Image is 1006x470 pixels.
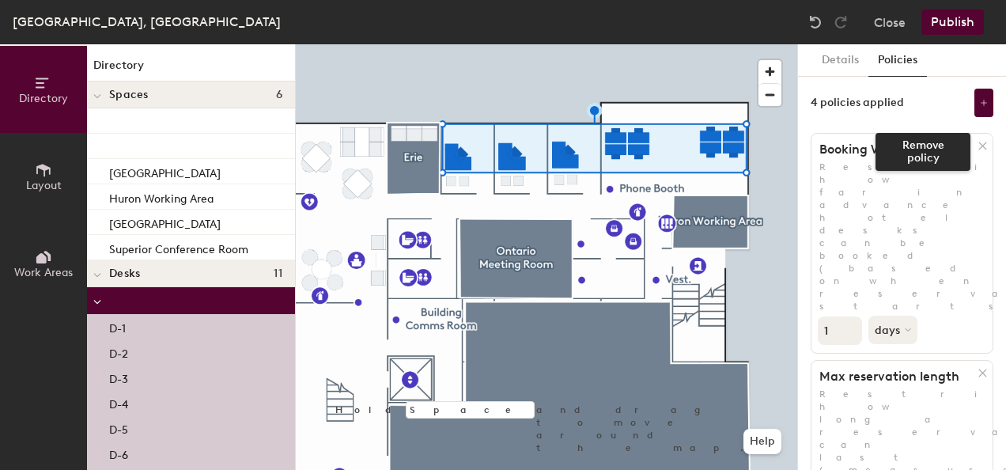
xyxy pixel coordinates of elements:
span: 11 [274,267,282,280]
p: D-3 [109,368,128,386]
span: 6 [276,89,282,101]
p: [GEOGRAPHIC_DATA] [109,162,221,180]
p: Restrict how far in advance hotel desks can be booked (based on when reservation starts). [811,161,993,313]
div: 4 policies applied [811,97,904,109]
span: Desks [109,267,140,280]
p: D-1 [109,317,126,335]
p: Huron Working Area [109,188,214,206]
div: [GEOGRAPHIC_DATA], [GEOGRAPHIC_DATA] [13,12,281,32]
button: Close [874,9,906,35]
button: Publish [921,9,984,35]
h1: Booking Window [811,142,978,157]
h1: Max reservation length [811,369,978,385]
img: Undo [807,14,823,30]
span: Layout [26,179,62,192]
p: [GEOGRAPHIC_DATA] [109,213,221,231]
span: Directory [19,92,68,105]
button: Details [812,44,868,77]
button: Policies [868,44,927,77]
p: D-5 [109,419,128,437]
span: Work Areas [14,266,73,279]
p: D-4 [109,393,128,411]
span: Spaces [109,89,149,101]
img: Redo [833,14,849,30]
button: Help [743,429,781,454]
p: Superior Conference Room [109,238,248,256]
p: D-6 [109,444,128,462]
button: days [868,316,917,344]
p: D-2 [109,343,128,361]
h1: Directory [87,57,295,81]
